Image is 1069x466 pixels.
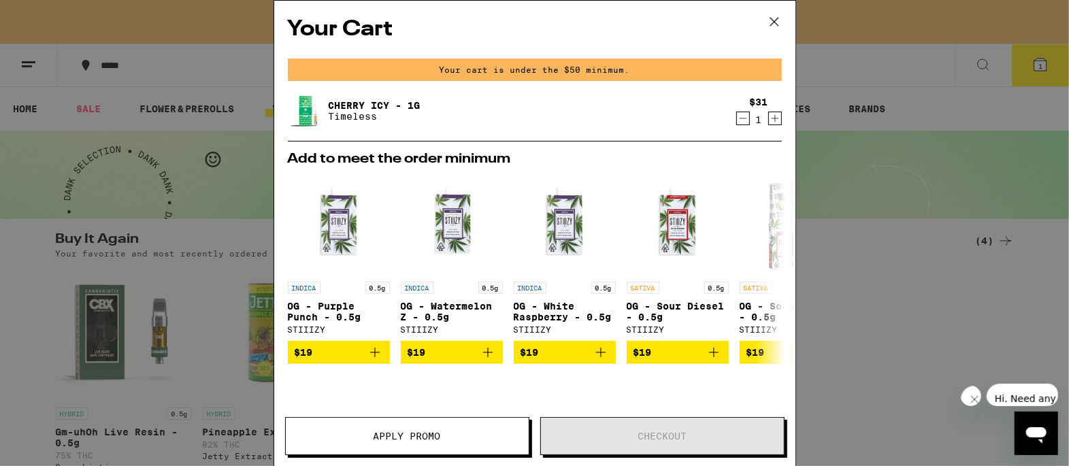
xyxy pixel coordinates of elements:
img: STIIIZY - OG - Watermelon Z - 0.5g [401,173,503,275]
a: Open page for OG - Purple Punch - 0.5g from STIIIZY [288,173,390,341]
a: Cherry Icy - 1g [329,100,421,111]
p: Timeless [329,111,421,122]
p: 0.5g [478,282,503,294]
a: Open page for OG - White Raspberry - 0.5g from STIIIZY [514,173,616,341]
img: STIIIZY - OG - Sour Diesel - 0.5g [627,173,729,275]
button: Add to bag [740,341,842,364]
img: STIIIZY - OG - White Raspberry - 0.5g [514,173,616,275]
div: STIIIZY [627,325,729,334]
span: $19 [295,347,313,358]
button: Decrement [736,112,750,125]
h2: Your Cart [288,14,782,45]
button: Add to bag [627,341,729,364]
div: STIIIZY [740,325,842,334]
button: Add to bag [288,341,390,364]
button: Apply Promo [285,417,529,455]
p: OG - Watermelon Z - 0.5g [401,301,503,322]
span: $19 [408,347,426,358]
p: 0.5g [365,282,390,294]
div: STIIIZY [514,325,616,334]
p: 0.5g [704,282,729,294]
span: $19 [746,347,765,358]
span: $19 [521,347,539,358]
button: Add to bag [514,341,616,364]
div: 1 [750,114,768,125]
span: $19 [634,347,652,358]
iframe: Button to launch messaging window [1015,412,1058,455]
p: 0.5g [591,282,616,294]
span: Hi. Need any help? [8,10,98,20]
div: $31 [750,97,768,107]
p: INDICA [514,282,546,294]
p: OG - Purple Punch - 0.5g [288,301,390,322]
img: STIIIZY - OG - Sour Tangie - 0.5g [740,173,842,275]
button: Checkout [540,417,785,455]
p: INDICA [401,282,433,294]
p: OG - White Raspberry - 0.5g [514,301,616,322]
iframe: Close message [961,386,981,406]
iframe: Message from company [987,384,1058,406]
a: Open page for OG - Sour Tangie - 0.5g from STIIIZY [740,173,842,341]
h2: Add to meet the order minimum [288,152,782,166]
a: Open page for OG - Watermelon Z - 0.5g from STIIIZY [401,173,503,341]
img: STIIIZY - OG - Purple Punch - 0.5g [288,173,390,275]
button: Add to bag [401,341,503,364]
a: Open page for OG - Sour Diesel - 0.5g from STIIIZY [627,173,729,341]
div: STIIIZY [401,325,503,334]
p: SATIVA [740,282,772,294]
div: Your cart is under the $50 minimum. [288,59,782,81]
span: Apply Promo [374,431,441,441]
p: OG - Sour Diesel - 0.5g [627,301,729,322]
img: Cherry Icy - 1g [288,92,326,130]
button: Increment [768,112,782,125]
p: INDICA [288,282,320,294]
div: STIIIZY [288,325,390,334]
p: OG - Sour Tangie - 0.5g [740,301,842,322]
p: SATIVA [627,282,659,294]
span: Checkout [638,431,687,441]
